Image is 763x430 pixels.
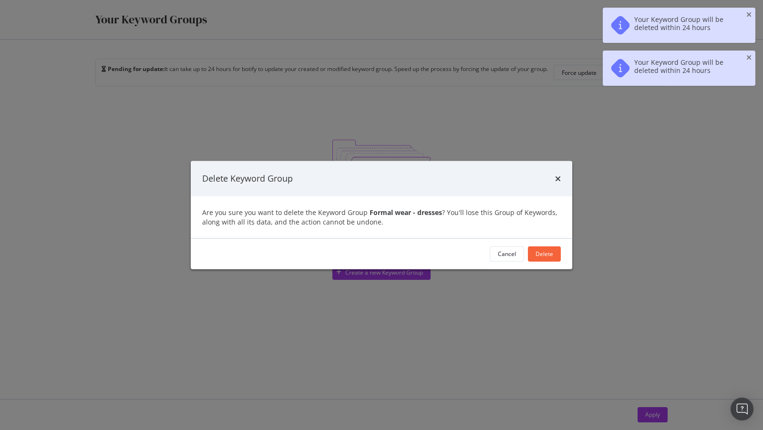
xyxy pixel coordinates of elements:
[498,250,516,258] div: Cancel
[490,246,524,261] button: Cancel
[634,15,738,35] div: Your Keyword Group will be deleted within 24 hours
[731,398,753,420] div: Open Intercom Messenger
[536,250,553,258] div: Delete
[370,207,442,216] b: Formal wear - dresses
[555,173,561,185] div: times
[746,54,752,61] div: close toast
[191,161,572,269] div: modal
[634,58,738,78] div: Your Keyword Group will be deleted within 24 hours
[202,207,561,226] div: Are you sure you want to delete the Keyword Group ? You'll lose this Group of Keywords, along wit...
[202,173,293,185] div: Delete Keyword Group
[528,246,561,261] button: Delete
[746,11,752,18] div: close toast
